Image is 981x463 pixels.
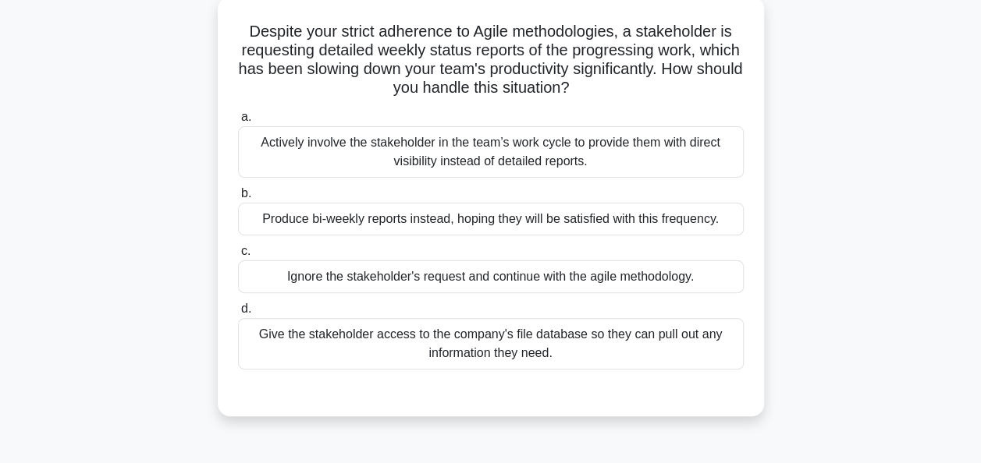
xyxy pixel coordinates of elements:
[238,318,744,369] div: Give the stakeholder access to the company's file database so they can pull out any information t...
[238,203,744,235] div: Produce bi-weekly reports instead, hoping they will be satisfied with this frequency.
[241,244,251,257] span: c.
[241,186,251,200] span: b.
[236,22,745,98] h5: Despite your strict adherence to Agile methodologies, a stakeholder is requesting detailed weekly...
[238,260,744,293] div: Ignore the stakeholder's request and continue with the agile methodology.
[241,110,251,123] span: a.
[238,126,744,178] div: Actively involve the stakeholder in the team’s work cycle to provide them with direct visibility ...
[241,302,251,315] span: d.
